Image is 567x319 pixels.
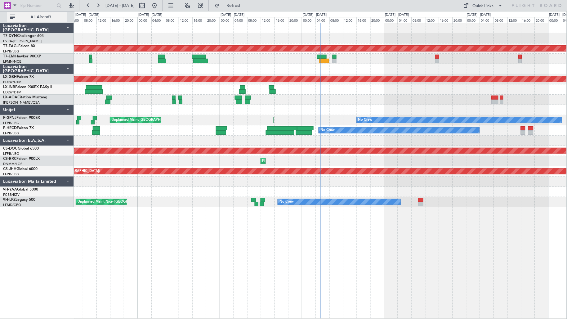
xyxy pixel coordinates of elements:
[370,17,384,23] div: 20:00
[261,17,275,23] div: 12:00
[3,167,16,171] span: CS-JHH
[384,17,398,23] div: 00:00
[3,167,38,171] a: CS-JHHGlobal 6000
[3,85,52,89] a: LX-INBFalcon 900EX EASy II
[221,12,244,18] div: [DATE] - [DATE]
[75,12,99,18] div: [DATE] - [DATE]
[3,44,18,48] span: T7-EAGL
[3,80,21,84] a: EDLW/DTM
[275,17,288,23] div: 16:00
[439,17,453,23] div: 16:00
[206,17,220,23] div: 20:00
[303,12,327,18] div: [DATE] - [DATE]
[3,188,38,191] a: 9H-YAAGlobal 5000
[507,17,521,23] div: 12:00
[105,3,135,8] span: [DATE] - [DATE]
[3,198,16,202] span: 9H-LPZ
[473,3,494,9] div: Quick Links
[480,17,493,23] div: 04:00
[179,17,192,23] div: 12:00
[3,55,15,58] span: T7-EMI
[302,17,315,23] div: 00:00
[320,126,335,135] div: No Crew
[3,75,34,79] a: LX-GBHFalcon 7X
[3,85,15,89] span: LX-INB
[262,156,327,166] div: Planned Maint Lagos ([PERSON_NAME])
[112,115,214,125] div: Unplanned Maint [GEOGRAPHIC_DATA] ([GEOGRAPHIC_DATA])
[221,3,247,8] span: Refresh
[19,1,55,10] input: Trip Number
[124,17,137,23] div: 20:00
[7,12,67,22] button: All Aircraft
[3,198,35,202] a: 9H-LPZLegacy 500
[3,39,42,43] a: EVRA/[PERSON_NAME]
[3,172,19,177] a: LFPB/LBG
[3,126,17,130] span: F-HECD
[137,17,151,23] div: 00:00
[138,12,162,18] div: [DATE] - [DATE]
[460,1,506,11] button: Quick Links
[3,147,18,151] span: CS-DOU
[3,131,19,136] a: LFPB/LBG
[151,17,165,23] div: 04:00
[3,188,17,191] span: 9H-YAA
[3,75,17,79] span: LX-GBH
[3,121,19,125] a: LFPB/LBG
[521,17,535,23] div: 16:00
[3,203,21,207] a: LFMD/CEQ
[425,17,439,23] div: 12:00
[453,17,466,23] div: 20:00
[329,17,343,23] div: 08:00
[192,17,206,23] div: 16:00
[3,151,19,156] a: LFPB/LBG
[288,17,302,23] div: 20:00
[96,17,110,23] div: 12:00
[3,90,21,95] a: EDLW/DTM
[3,147,39,151] a: CS-DOUGlobal 6500
[493,17,507,23] div: 08:00
[69,17,83,23] div: 04:00
[3,157,40,161] a: CS-RRCFalcon 900LX
[3,96,17,99] span: LX-AOA
[548,17,562,23] div: 00:00
[3,192,20,197] a: FCBB/BZV
[315,17,329,23] div: 04:00
[358,115,373,125] div: No Crew
[110,17,124,23] div: 16:00
[398,17,411,23] div: 04:00
[16,15,65,19] span: All Aircraft
[78,197,151,207] div: Unplanned Maint Nice ([GEOGRAPHIC_DATA])
[3,96,47,99] a: LX-AOACitation Mustang
[220,17,233,23] div: 00:00
[357,17,370,23] div: 16:00
[3,49,19,54] a: LFPB/LBG
[212,1,249,11] button: Refresh
[234,17,247,23] div: 04:00
[3,100,40,105] a: [PERSON_NAME]/QSA
[3,116,16,120] span: F-GPNJ
[3,116,40,120] a: F-GPNJFalcon 900EX
[3,34,44,38] a: T7-DYNChallenger 604
[3,34,17,38] span: T7-DYN
[466,17,480,23] div: 00:00
[412,17,425,23] div: 08:00
[535,17,548,23] div: 20:00
[279,197,294,207] div: No Crew
[467,12,491,18] div: [DATE] - [DATE]
[343,17,357,23] div: 12:00
[247,17,261,23] div: 08:00
[385,12,409,18] div: [DATE] - [DATE]
[3,59,21,64] a: LFMN/NCE
[83,17,96,23] div: 08:00
[3,126,34,130] a: F-HECDFalcon 7X
[3,157,16,161] span: CS-RRC
[3,44,35,48] a: T7-EAGLFalcon 8X
[165,17,179,23] div: 08:00
[3,162,22,166] a: DNMM/LOS
[3,55,41,58] a: T7-EMIHawker 900XP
